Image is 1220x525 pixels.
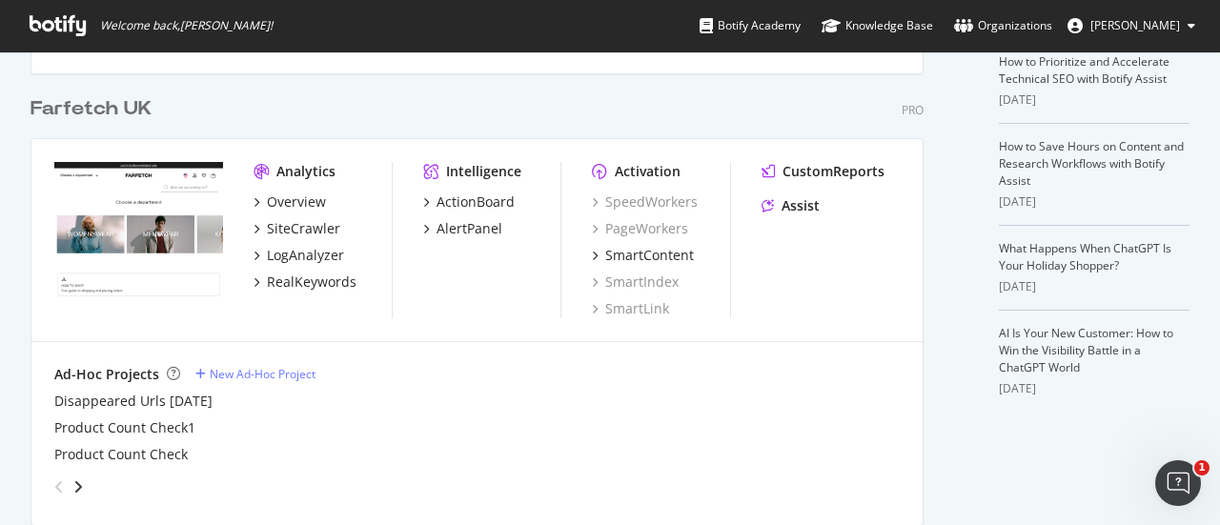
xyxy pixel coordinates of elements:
[605,246,694,265] div: SmartContent
[267,192,326,212] div: Overview
[1155,460,1201,506] iframe: Intercom live chat
[999,278,1189,295] div: [DATE]
[999,193,1189,211] div: [DATE]
[254,246,344,265] a: LogAnalyzer
[783,162,884,181] div: CustomReports
[54,392,213,411] a: Disappeared Urls [DATE]
[592,219,688,238] a: PageWorkers
[782,196,820,215] div: Assist
[1194,460,1210,475] span: 1
[254,192,326,212] a: Overview
[999,138,1184,189] a: How to Save Hours on Content and Research Workflows with Botify Assist
[902,102,924,118] div: Pro
[54,445,188,464] a: Product Count Check
[30,95,152,123] div: Farfetch UK
[999,91,1189,109] div: [DATE]
[999,380,1189,397] div: [DATE]
[592,246,694,265] a: SmartContent
[446,162,521,181] div: Intelligence
[30,95,159,123] a: Farfetch UK
[762,162,884,181] a: CustomReports
[999,240,1171,273] a: What Happens When ChatGPT Is Your Holiday Shopper?
[254,219,340,238] a: SiteCrawler
[592,273,679,292] a: SmartIndex
[267,246,344,265] div: LogAnalyzer
[822,16,933,35] div: Knowledge Base
[54,365,159,384] div: Ad-Hoc Projects
[592,192,698,212] a: SpeedWorkers
[592,299,669,318] a: SmartLink
[999,325,1173,375] a: AI Is Your New Customer: How to Win the Visibility Battle in a ChatGPT World
[423,192,515,212] a: ActionBoard
[1090,17,1180,33] span: Siobhan Hume
[999,53,1169,87] a: How to Prioritize and Accelerate Technical SEO with Botify Assist
[267,219,340,238] div: SiteCrawler
[54,162,223,297] img: www.farfetch.com/uk
[47,472,71,502] div: angle-left
[254,273,356,292] a: RealKeywords
[954,16,1052,35] div: Organizations
[1052,10,1210,41] button: [PERSON_NAME]
[762,196,820,215] a: Assist
[423,219,502,238] a: AlertPanel
[615,162,681,181] div: Activation
[100,18,273,33] span: Welcome back, [PERSON_NAME] !
[700,16,801,35] div: Botify Academy
[437,192,515,212] div: ActionBoard
[71,477,85,496] div: angle-right
[210,366,315,382] div: New Ad-Hoc Project
[195,366,315,382] a: New Ad-Hoc Project
[276,162,335,181] div: Analytics
[437,219,502,238] div: AlertPanel
[54,418,195,437] a: Product Count Check1
[267,273,356,292] div: RealKeywords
